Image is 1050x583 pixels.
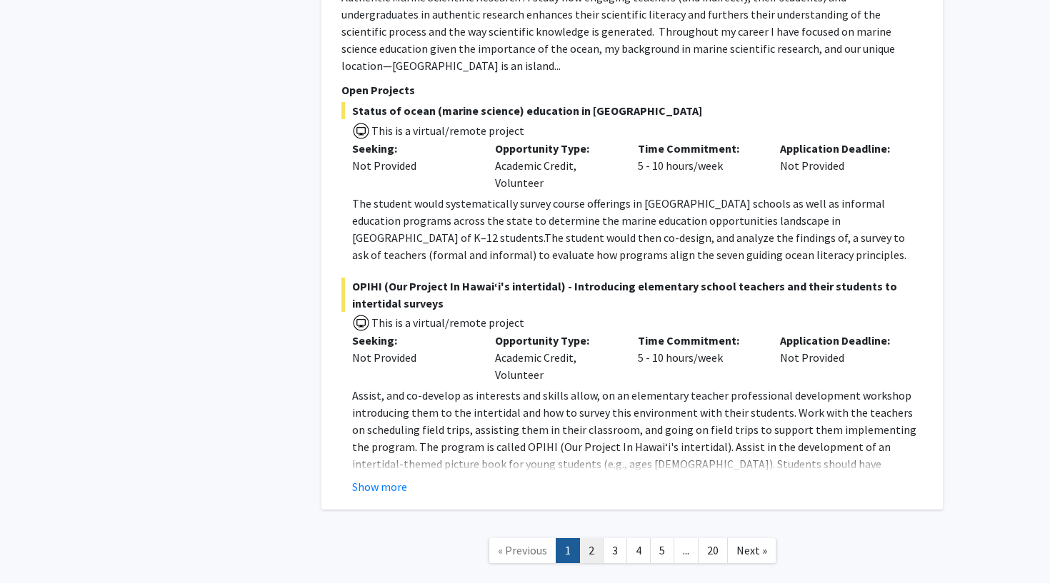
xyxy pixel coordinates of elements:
span: « Previous [498,543,547,557]
div: 5 - 10 hours/week [627,140,770,191]
a: 5 [650,538,674,563]
a: 4 [626,538,651,563]
a: 1 [556,538,580,563]
p: Assist, and co-develop as interests and skills allow, on an elementary teacher professional devel... [352,387,923,507]
div: 5 - 10 hours/week [627,332,770,383]
span: OPIHI (Our Project In Hawai‘i's intertidal) - Introducing elementary school teachers and their st... [341,278,923,312]
p: Application Deadline: [780,332,901,349]
span: The student would then co-design, and analyze the findings of, a survey to ask of teachers (forma... [352,230,906,262]
a: 20 [698,538,728,563]
a: Next [727,538,776,563]
span: This is a virtual/remote project [370,123,524,138]
p: Time Commitment: [638,140,759,157]
p: Application Deadline: [780,140,901,157]
a: Previous Page [489,538,556,563]
div: Not Provided [769,332,912,383]
span: ... [683,543,689,557]
div: Academic Credit, Volunteer [484,140,627,191]
iframe: Chat [11,519,61,572]
span: Status of ocean (marine science) education in [GEOGRAPHIC_DATA] [341,102,923,119]
p: Opportunity Type: [495,332,616,349]
div: Not Provided [352,157,474,174]
div: Not Provided [352,349,474,366]
a: 2 [579,538,604,563]
p: Seeking: [352,140,474,157]
button: Show more [352,478,407,495]
p: The student would systematically survey course offerings in [GEOGRAPHIC_DATA] schools as well as ... [352,195,923,263]
nav: Page navigation [321,524,943,582]
div: Not Provided [769,140,912,191]
p: Time Commitment: [638,332,759,349]
p: Seeking: [352,332,474,349]
a: 3 [603,538,627,563]
p: Opportunity Type: [495,140,616,157]
span: Next » [736,543,767,557]
p: Open Projects [341,81,923,98]
span: This is a virtual/remote project [370,315,524,330]
div: Academic Credit, Volunteer [484,332,627,383]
